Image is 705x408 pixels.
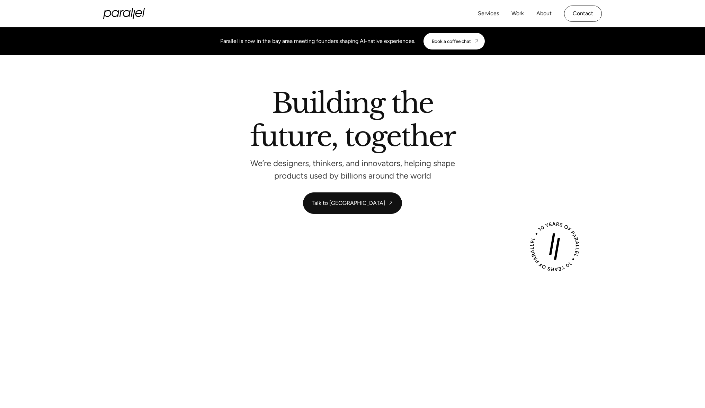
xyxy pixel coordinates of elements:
img: CTA arrow image [474,38,479,44]
a: home [103,8,145,19]
a: Services [478,9,499,19]
div: Book a coffee chat [432,38,471,44]
a: Contact [564,6,602,22]
div: Parallel is now in the bay area meeting founders shaping AI-native experiences. [220,37,415,45]
a: Book a coffee chat [423,33,485,49]
h2: Building the future, together [250,90,455,153]
a: About [536,9,552,19]
a: Work [511,9,524,19]
p: We’re designers, thinkers, and innovators, helping shape products used by billions around the world [249,160,456,179]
